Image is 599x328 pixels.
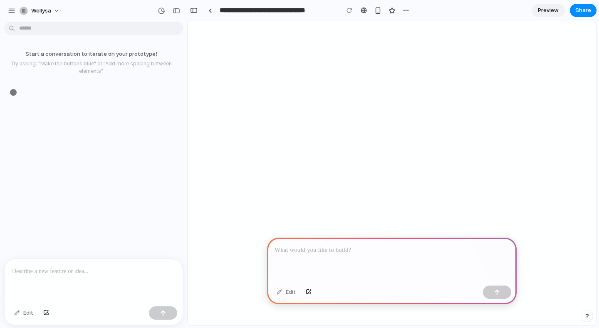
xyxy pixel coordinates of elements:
a: Preview [532,4,565,17]
span: Preview [538,6,559,15]
button: Share [570,4,597,17]
p: Start a conversation to iterate on your prototype! [3,50,179,58]
p: Try asking: "Make the buttons blue" or "Add more spacing between elements" [3,60,179,75]
span: wellysa [31,7,51,15]
button: wellysa [16,4,64,17]
span: Share [575,6,591,15]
